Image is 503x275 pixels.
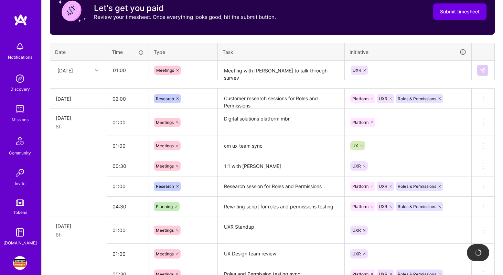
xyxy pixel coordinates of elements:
span: Platform [352,184,368,189]
span: Platform [352,120,368,125]
img: logo [14,14,28,26]
img: Simpson Strong-Tie: General Design [13,256,27,270]
span: UX [352,143,358,148]
textarea: Rewriting script for roles and permissions testing [218,197,344,216]
div: [DATE] [56,222,101,230]
div: [DOMAIN_NAME] [3,239,37,247]
input: HH:MM [107,221,149,239]
div: Time [112,48,144,56]
input: HH:MM [107,113,149,131]
img: Invite [13,166,27,180]
span: Research [156,184,174,189]
span: Meetings [156,143,174,148]
span: UXR [352,163,361,169]
input: HH:MM [107,245,149,263]
th: Task [218,43,345,61]
span: Meetings [156,228,174,233]
span: UXR [353,68,361,73]
div: Missions [12,116,29,123]
div: Tokens [13,209,27,216]
div: [DATE] [57,67,73,74]
input: HH:MM [107,157,149,175]
a: Simpson Strong-Tie: General Design [11,256,29,270]
button: Submit timesheet [433,3,486,20]
img: loading [473,248,483,257]
span: Meetings [156,68,174,73]
textarea: 1:1 with [PERSON_NAME] [218,157,344,176]
span: Roles & Permissions [398,184,436,189]
img: discovery [13,72,27,85]
div: [DATE] [56,114,101,122]
span: Meetings [156,251,174,256]
span: Platform [352,96,368,101]
span: UXR [379,204,387,209]
textarea: cm ux team sync [218,137,344,156]
div: 8h [56,231,101,238]
textarea: UX Design team review [218,244,344,263]
th: Type [149,43,218,61]
span: Submit timesheet [440,8,480,15]
i: icon Chevron [95,69,98,72]
img: bell [13,40,27,54]
img: Submit [480,68,485,73]
span: Planning [156,204,173,209]
input: HH:MM [107,61,148,79]
span: Meetings [156,120,174,125]
textarea: UXR Standup [218,218,344,243]
span: UXR [352,251,361,256]
span: UXR [379,184,387,189]
div: Community [9,149,31,157]
input: HH:MM [107,90,149,108]
img: teamwork [13,102,27,116]
textarea: Digital solutions platform mbr [218,110,344,135]
div: Discovery [10,85,30,93]
h3: Let's get you paid [94,3,276,13]
img: guide book [13,226,27,239]
span: Roles & Permissions [398,96,436,101]
p: Review your timesheet. Once everything looks good, hit the submit button. [94,13,276,21]
div: 8h [56,123,101,130]
span: Roles & Permissions [398,204,436,209]
div: null [477,65,489,76]
div: Notifications [8,54,32,61]
th: Date [50,43,107,61]
span: Research [156,96,174,101]
input: HH:MM [107,177,149,195]
span: Meetings [156,163,174,169]
div: [DATE] [56,95,101,102]
textarea: Meeting with [PERSON_NAME] to talk through survey [218,61,344,80]
input: HH:MM [107,197,149,216]
textarea: Customer research sessions for Roles and Permissions [218,89,344,108]
img: tokens [16,199,24,206]
div: Invite [15,180,25,187]
span: Platform [352,204,368,209]
img: Community [12,133,28,149]
input: HH:MM [107,137,149,155]
span: UXR [379,96,387,101]
span: UXR [352,228,361,233]
textarea: Research session for Roles and Permissions [218,177,344,196]
div: Initiative [350,48,467,56]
